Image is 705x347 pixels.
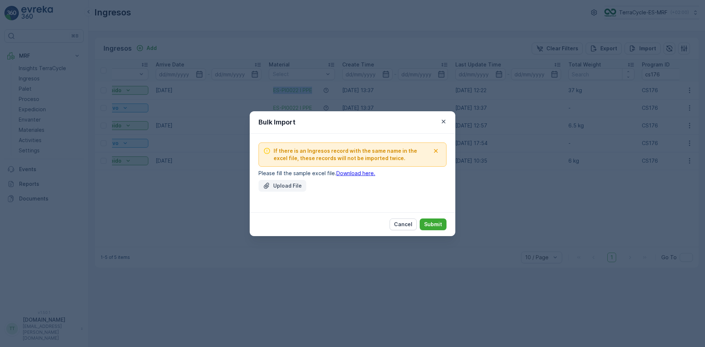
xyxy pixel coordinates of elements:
[394,221,412,228] p: Cancel
[390,218,417,230] button: Cancel
[336,170,375,176] a: Download here.
[258,180,306,192] button: Upload File
[273,182,302,189] p: Upload File
[274,147,430,162] span: If there is an Ingresos record with the same name in the excel file, these records will not be im...
[420,218,446,230] button: Submit
[258,170,446,177] p: Please fill the sample excel file.
[258,117,296,127] p: Bulk Import
[424,221,442,228] p: Submit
